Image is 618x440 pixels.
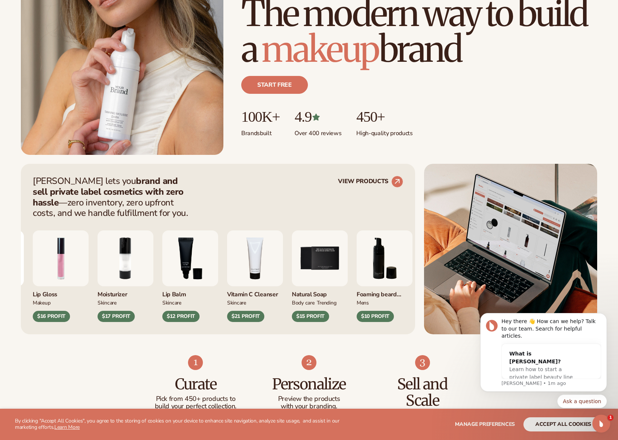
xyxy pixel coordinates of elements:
img: Pink lip gloss. [33,230,89,286]
div: Foaming beard wash [357,286,412,299]
span: Manage preferences [455,421,515,428]
div: Moisturizer [98,286,153,299]
p: 450+ [356,109,412,125]
a: Start free [241,76,308,94]
img: Nature bar of soap. [292,230,348,286]
p: 4.9 [294,109,341,125]
h3: Sell and Scale [380,376,464,409]
img: Smoothing lip balm. [162,230,218,286]
span: 1 [608,415,614,421]
strong: brand and sell private label cosmetics with zero hassle [33,175,184,208]
img: Vitamin c cleanser. [227,230,283,286]
div: Vitamin C Cleanser [227,286,283,299]
div: $16 PROFIT [33,311,70,322]
div: 1 / 9 [33,230,89,322]
div: MAKEUP [33,299,50,306]
p: High-quality products [356,125,412,137]
div: $21 PROFIT [227,311,264,322]
div: Lip Gloss [33,286,89,299]
img: Shopify Image 8 [302,355,316,370]
div: SKINCARE [98,299,117,306]
p: Over 400 reviews [294,125,341,137]
div: $10 PROFIT [357,311,394,322]
div: Skincare [227,299,246,306]
img: Foaming beard wash. [357,230,412,286]
div: $12 PROFIT [162,311,200,322]
button: Manage preferences [455,417,515,431]
p: Brands built [241,125,280,137]
h3: Personalize [267,376,351,392]
img: Moisturizing lotion. [98,230,153,286]
iframe: Intercom notifications message [469,311,618,436]
div: 3 / 9 [162,230,218,322]
p: By clicking "Accept All Cookies", you agree to the storing of cookies on your device to enhance s... [15,418,358,431]
div: SKINCARE [162,299,181,306]
a: VIEW PRODUCTS [338,176,403,188]
img: Shopify Image 9 [415,355,430,370]
iframe: Intercom live chat [592,415,610,433]
p: Pick from 450+ products to build your perfect collection. [154,395,238,410]
span: makeup [262,27,379,71]
div: Lip Balm [162,286,218,299]
p: 100K+ [241,109,280,125]
div: 6 / 9 [357,230,412,322]
div: 2 / 9 [98,230,153,322]
p: with your branding. [267,403,351,410]
div: 5 / 9 [292,230,348,322]
div: TRENDING [317,299,337,306]
a: Learn More [54,424,80,431]
div: mens [357,299,369,306]
div: $15 PROFIT [292,311,329,322]
p: Preview the products [267,395,351,403]
img: Shopify Image 7 [188,355,203,370]
div: $17 PROFIT [98,311,135,322]
img: Shopify Image 5 [424,164,597,334]
h3: Curate [154,376,238,392]
p: [PERSON_NAME] lets you —zero inventory, zero upfront costs, and we handle fulfillment for you. [33,176,193,219]
div: BODY Care [292,299,315,306]
div: Natural Soap [292,286,348,299]
div: 4 / 9 [227,230,283,322]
